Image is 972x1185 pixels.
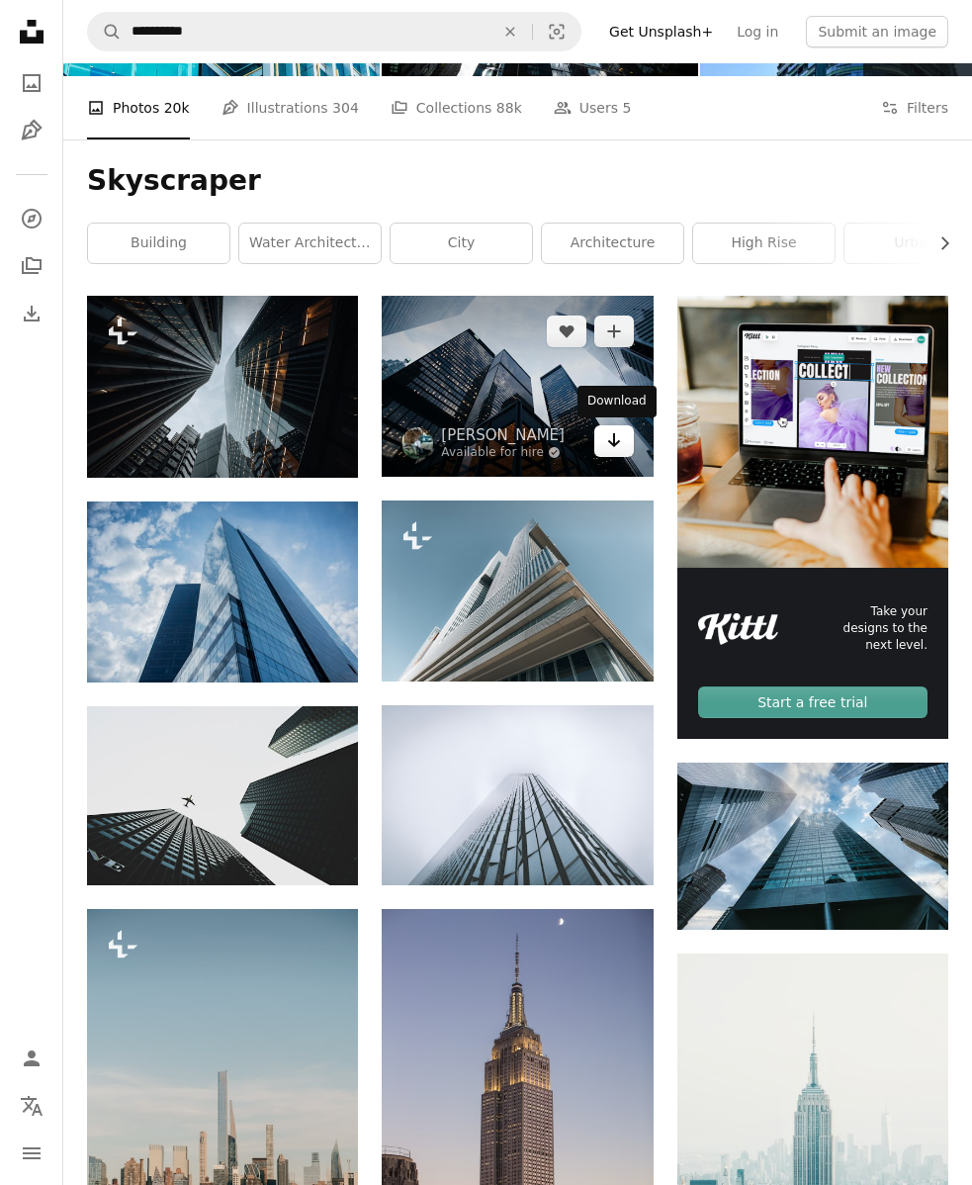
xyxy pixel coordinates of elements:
a: Available for hire [441,445,565,461]
button: scroll list to the right [927,224,948,263]
a: a tall building with a sky background [382,582,653,599]
a: Download [594,425,634,457]
img: low angle photo of city high rise buildings during daytime [382,296,653,477]
button: Search Unsplash [88,13,122,50]
button: Like [547,316,586,347]
button: Add to Collection [594,316,634,347]
a: water architecture [239,224,381,263]
form: Find visuals sitewide [87,12,581,51]
img: file-1711049718225-ad48364186d3image [698,613,779,645]
a: [PERSON_NAME] [441,425,565,445]
button: Submit an image [806,16,948,47]
img: file-1719664959749-d56c4ff96871image [677,296,948,567]
button: Language [12,1086,51,1126]
h1: Skyscraper [87,163,948,199]
button: Menu [12,1134,51,1173]
a: Illustrations 304 [221,76,359,139]
img: low angle photo of high-rise building [87,501,358,683]
a: Home — Unsplash [12,12,51,55]
img: worm's eye view of building [87,706,358,885]
a: Download History [12,294,51,333]
span: 88k [496,97,522,119]
a: Collections [12,246,51,286]
a: Log in / Sign up [12,1039,51,1078]
a: low angle photo of high-rise building [87,583,358,600]
a: Illustrations [12,111,51,150]
span: 5 [622,97,631,119]
a: Get Unsplash+ [597,16,725,47]
a: Log in [725,16,790,47]
img: low angle photography of high rise building under white clouds during daytime [677,763,948,931]
a: architecture [542,224,683,263]
a: Empire State Building, New York during daytime [677,1149,948,1167]
div: Download [577,386,657,417]
a: worm's eye view of building [87,786,358,804]
a: brown concrete building [382,1104,653,1122]
button: Visual search [533,13,580,50]
a: low angle photo of city high rise buildings during daytime [382,377,653,395]
a: Explore [12,199,51,238]
img: Go to Sean Pollock's profile [401,427,433,459]
a: a large body of water with a city in the background [87,1103,358,1121]
img: looking up at skyscrapers from the ground [87,296,358,477]
a: Photos [12,63,51,103]
a: Users 5 [554,76,632,139]
span: Take your designs to the next level. [840,603,928,653]
button: Filters [881,76,948,139]
img: architectural photography of building [382,705,653,886]
span: 304 [332,97,359,119]
a: Collections 88k [391,76,522,139]
a: high rise [693,224,835,263]
img: a tall building with a sky background [382,501,653,682]
button: Clear [488,13,532,50]
a: looking up at skyscrapers from the ground [87,377,358,395]
a: city [391,224,532,263]
a: Take your designs to the next level.Start a free trial [677,296,948,738]
a: low angle photography of high rise building under white clouds during daytime [677,837,948,855]
div: Start a free trial [698,686,928,718]
a: architectural photography of building [382,786,653,804]
a: building [88,224,229,263]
